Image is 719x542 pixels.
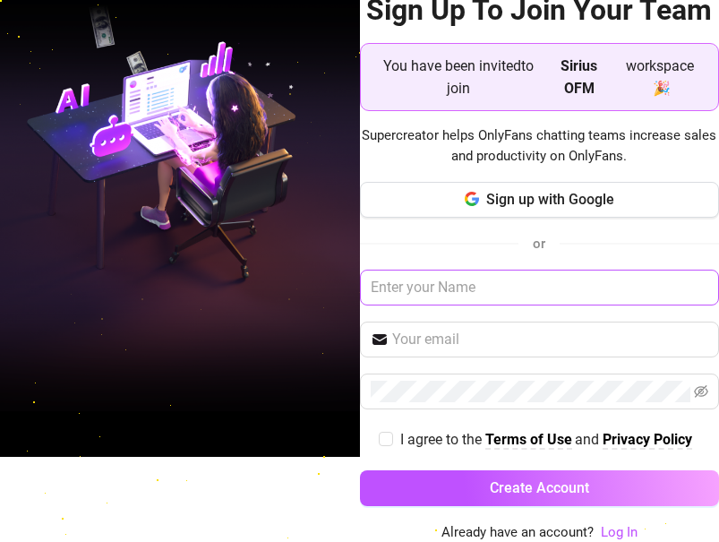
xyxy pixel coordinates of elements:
strong: Terms of Use [485,431,572,448]
span: workspace 🎉 [616,55,704,99]
input: Your email [392,329,709,350]
span: eye-invisible [694,384,708,399]
span: and [575,431,603,448]
span: I agree to the [400,431,485,448]
strong: Privacy Policy [603,431,692,448]
strong: Sirius OFM [561,57,597,97]
span: You have been invited to join [375,55,543,99]
a: Terms of Use [485,431,572,450]
span: Sign up with Google [486,191,614,208]
a: Log In [601,524,638,540]
a: Privacy Policy [603,431,692,450]
span: Create Account [490,479,589,496]
span: or [533,236,545,252]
